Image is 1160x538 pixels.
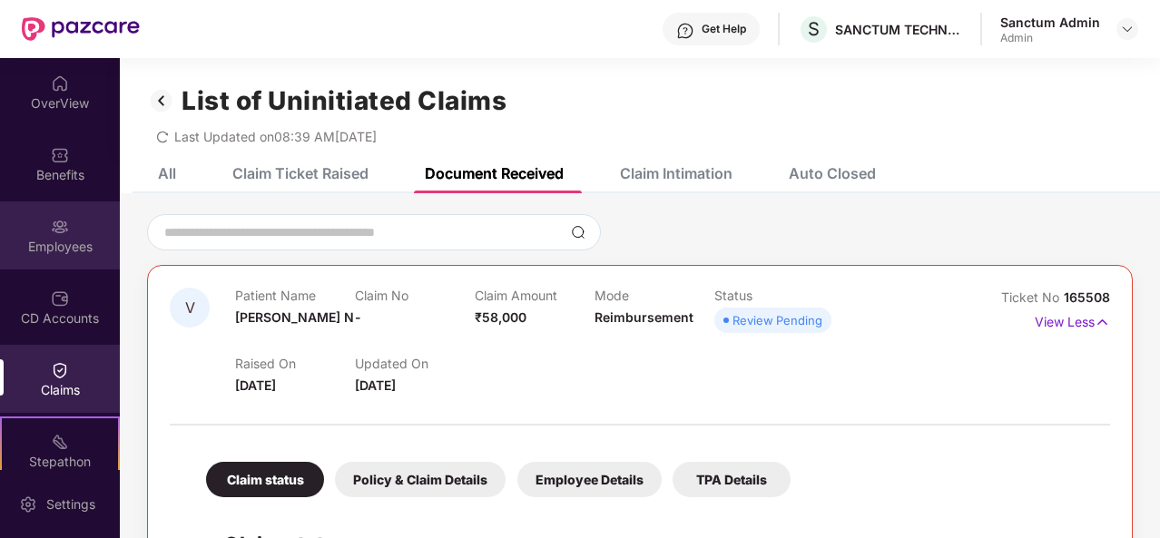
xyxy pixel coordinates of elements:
div: Claim Ticket Raised [232,164,369,182]
img: svg+xml;base64,PHN2ZyBpZD0iQ2xhaW0iIHhtbG5zPSJodHRwOi8vd3d3LnczLm9yZy8yMDAwL3N2ZyIgd2lkdGg9IjIwIi... [51,361,69,379]
div: Employee Details [517,462,662,497]
div: Get Help [702,22,746,36]
span: Last Updated on 08:39 AM[DATE] [174,129,377,144]
img: svg+xml;base64,PHN2ZyBpZD0iU2VhcmNoLTMyeDMyIiB4bWxucz0iaHR0cDovL3d3dy53My5vcmcvMjAwMC9zdmciIHdpZH... [571,225,585,240]
span: [DATE] [235,377,276,393]
span: redo [156,129,169,144]
img: svg+xml;base64,PHN2ZyBpZD0iRHJvcGRvd24tMzJ4MzIiIHhtbG5zPSJodHRwOi8vd3d3LnczLm9yZy8yMDAwL3N2ZyIgd2... [1120,22,1135,36]
span: ₹58,000 [475,309,526,325]
div: Auto Closed [789,164,876,182]
p: Patient Name [235,288,355,303]
img: svg+xml;base64,PHN2ZyBpZD0iSG9tZSIgeG1sbnM9Imh0dHA6Ly93d3cudzMub3JnLzIwMDAvc3ZnIiB3aWR0aD0iMjAiIG... [51,74,69,93]
div: Claim status [206,462,324,497]
span: S [808,18,820,40]
p: Updated On [355,356,475,371]
span: - [355,309,361,325]
p: Claim Amount [475,288,595,303]
img: svg+xml;base64,PHN2ZyBpZD0iQ0RfQWNjb3VudHMiIGRhdGEtbmFtZT0iQ0QgQWNjb3VudHMiIHhtbG5zPSJodHRwOi8vd3... [51,289,69,308]
img: svg+xml;base64,PHN2ZyBpZD0iSGVscC0zMngzMiIgeG1sbnM9Imh0dHA6Ly93d3cudzMub3JnLzIwMDAvc3ZnIiB3aWR0aD... [676,22,694,40]
div: Stepathon [2,453,118,471]
div: Policy & Claim Details [335,462,506,497]
img: svg+xml;base64,PHN2ZyBpZD0iRW1wbG95ZWVzIiB4bWxucz0iaHR0cDovL3d3dy53My5vcmcvMjAwMC9zdmciIHdpZHRoPS... [51,218,69,236]
span: V [185,300,195,316]
div: Sanctum Admin [1000,14,1100,31]
span: 165508 [1064,289,1110,305]
p: Raised On [235,356,355,371]
p: Mode [595,288,714,303]
span: [PERSON_NAME] N [235,309,354,325]
img: svg+xml;base64,PHN2ZyBpZD0iQmVuZWZpdHMiIHhtbG5zPSJodHRwOi8vd3d3LnczLm9yZy8yMDAwL3N2ZyIgd2lkdGg9Ij... [51,146,69,164]
div: All [158,164,176,182]
div: Document Received [425,164,564,182]
div: TPA Details [673,462,791,497]
div: SANCTUM TECHNOLOGIES P LTD [835,21,962,38]
img: svg+xml;base64,PHN2ZyB4bWxucz0iaHR0cDovL3d3dy53My5vcmcvMjAwMC9zdmciIHdpZHRoPSIyMSIgaGVpZ2h0PSIyMC... [51,433,69,451]
div: Review Pending [732,311,822,329]
div: Settings [41,495,101,514]
span: Reimbursement [595,309,693,325]
div: Admin [1000,31,1100,45]
span: Ticket No [1001,289,1064,305]
p: View Less [1035,308,1110,332]
p: Claim No [355,288,475,303]
div: Claim Intimation [620,164,732,182]
h1: List of Uninitiated Claims [182,85,506,116]
p: Status [714,288,834,303]
img: New Pazcare Logo [22,17,140,41]
img: svg+xml;base64,PHN2ZyBpZD0iU2V0dGluZy0yMHgyMCIgeG1sbnM9Imh0dHA6Ly93d3cudzMub3JnLzIwMDAvc3ZnIiB3aW... [19,495,37,514]
img: svg+xml;base64,PHN2ZyB4bWxucz0iaHR0cDovL3d3dy53My5vcmcvMjAwMC9zdmciIHdpZHRoPSIxNyIgaGVpZ2h0PSIxNy... [1095,312,1110,332]
span: [DATE] [355,377,396,393]
img: svg+xml;base64,PHN2ZyB3aWR0aD0iMzIiIGhlaWdodD0iMzIiIHZpZXdCb3g9IjAgMCAzMiAzMiIgZmlsbD0ibm9uZSIgeG... [147,85,176,116]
